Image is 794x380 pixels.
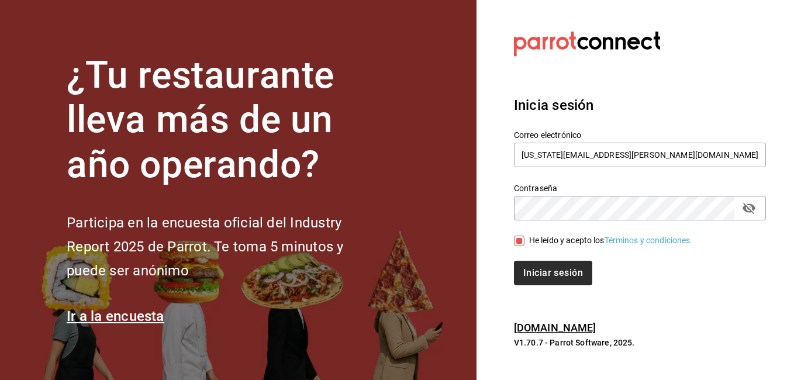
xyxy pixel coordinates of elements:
p: V1.70.7 - Parrot Software, 2025. [514,337,766,348]
label: Correo electrónico [514,130,766,139]
h1: ¿Tu restaurante lleva más de un año operando? [67,53,382,188]
div: He leído y acepto los [529,234,693,247]
a: Términos y condiciones. [605,236,693,245]
label: Contraseña [514,184,766,192]
h2: Participa en la encuesta oficial del Industry Report 2025 de Parrot. Te toma 5 minutos y puede se... [67,211,382,282]
h3: Inicia sesión [514,95,766,116]
a: [DOMAIN_NAME] [514,322,596,334]
input: Ingresa tu correo electrónico [514,143,766,167]
button: passwordField [739,198,759,218]
button: Iniciar sesión [514,261,592,285]
a: Ir a la encuesta [67,308,164,324]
